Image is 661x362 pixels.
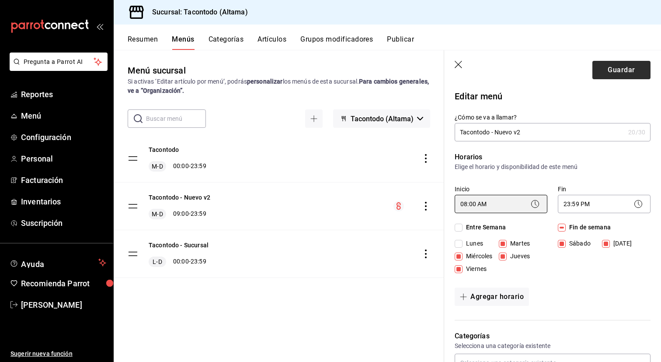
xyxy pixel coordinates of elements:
div: 20 /30 [628,128,645,137]
span: Reportes [21,88,106,100]
button: Tacontodo - Nuevo v2 [149,193,210,202]
span: Personal [21,153,106,165]
span: Suscripción [21,217,106,229]
span: Recomienda Parrot [21,278,106,289]
label: ¿Cómo se va a llamar? [455,114,651,120]
span: Menú [21,110,106,122]
button: Agregar horario [455,288,529,306]
span: [PERSON_NAME] [21,299,106,311]
a: Pregunta a Parrot AI [6,63,108,73]
div: Si activas ‘Editar artículo por menú’, podrás los menús de esta sucursal. [128,77,430,95]
div: 09:00 - 23:59 [149,209,210,219]
button: actions [421,250,430,258]
label: Fin [558,186,651,192]
span: Facturación [21,174,106,186]
span: M-D [150,210,164,218]
span: Pregunta a Parrot AI [24,57,94,67]
p: Editar menú [455,90,651,103]
input: Buscar menú [146,110,206,127]
span: Fin de semana [566,223,611,232]
button: open_drawer_menu [96,23,103,30]
label: Inicio [455,186,547,192]
div: 00:00 - 23:59 [149,257,209,267]
span: Miércoles [463,252,492,261]
button: Grupos modificadores [300,35,373,50]
button: Publicar [387,35,414,50]
span: [DATE] [610,239,632,248]
p: Elige el horario y disponibilidad de este menú [455,162,651,171]
span: Entre Semana [463,223,506,232]
button: Categorías [209,35,244,50]
div: 23:59 PM [558,195,651,213]
span: L-D [151,257,164,266]
p: Selecciona una categoría existente [455,341,651,350]
button: Tacontodo [149,145,179,154]
button: drag [128,249,138,259]
div: 00:00 - 23:59 [149,161,206,172]
h3: Sucursal: Tacontodo (Altama) [145,7,248,18]
span: Tacontodo (Altama) [351,115,414,123]
p: Categorías [455,331,651,341]
strong: personalizar [247,78,283,85]
span: Lunes [463,239,483,248]
span: M-D [150,162,164,171]
p: Horarios [455,152,651,162]
span: Jueves [507,252,530,261]
div: Menú sucursal [128,64,186,77]
span: Configuración [21,131,106,143]
span: Sugerir nueva función [10,349,106,358]
table: menu-maker-table [114,135,444,278]
button: drag [128,153,138,164]
button: Tacontodo (Altama) [333,109,430,128]
button: actions [421,202,430,211]
button: Tacontodo - Sucursal [149,241,209,250]
span: Inventarios [21,196,106,207]
span: Martes [507,239,530,248]
button: drag [128,201,138,211]
button: Pregunta a Parrot AI [10,53,108,71]
div: 08:00 AM [455,195,547,213]
button: Artículos [257,35,286,50]
button: Menús [172,35,194,50]
button: Guardar [592,61,651,79]
span: Viernes [463,264,487,274]
span: Ayuda [21,257,95,268]
span: Sábado [566,239,591,248]
button: actions [421,154,430,163]
button: Resumen [128,35,158,50]
div: navigation tabs [128,35,661,50]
